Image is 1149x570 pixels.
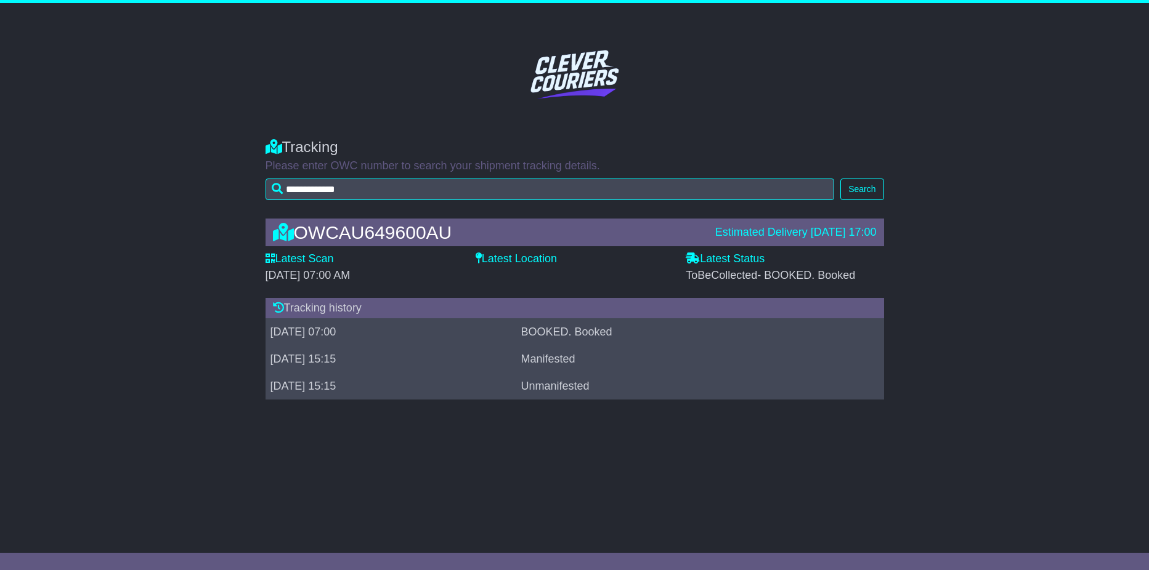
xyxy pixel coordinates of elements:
[476,252,557,266] label: Latest Location
[686,252,765,266] label: Latest Status
[266,252,334,266] label: Latest Scan
[516,319,851,346] td: BOOKED. Booked
[516,373,851,400] td: Unmanifested
[266,138,884,156] div: Tracking
[715,226,877,239] div: Estimated Delivery [DATE] 17:00
[840,179,883,200] button: Search
[686,269,855,281] span: ToBeCollected
[266,373,516,400] td: [DATE] 15:15
[267,222,709,243] div: OWCAU649600AU
[522,22,627,126] img: Light
[266,319,516,346] td: [DATE] 07:00
[266,346,516,373] td: [DATE] 15:15
[266,159,884,173] p: Please enter OWC number to search your shipment tracking details.
[266,298,884,319] div: Tracking history
[757,269,855,281] span: - BOOKED. Booked
[266,269,351,281] span: [DATE] 07:00 AM
[516,346,851,373] td: Manifested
